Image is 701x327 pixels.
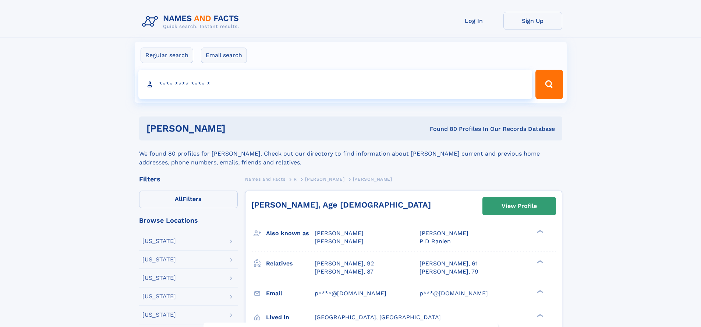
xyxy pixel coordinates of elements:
[315,230,364,237] span: [PERSON_NAME]
[535,259,544,264] div: ❯
[315,260,374,268] a: [PERSON_NAME], 92
[139,12,245,32] img: Logo Names and Facts
[294,177,297,182] span: R
[141,48,193,63] label: Regular search
[535,70,563,99] button: Search Button
[266,311,315,324] h3: Lived in
[294,174,297,184] a: R
[139,217,238,224] div: Browse Locations
[535,229,544,234] div: ❯
[419,230,468,237] span: [PERSON_NAME]
[142,293,176,299] div: [US_STATE]
[266,257,315,270] h3: Relatives
[315,268,373,276] a: [PERSON_NAME], 87
[419,238,451,245] span: P D Ranien
[139,176,238,182] div: Filters
[535,289,544,294] div: ❯
[266,287,315,300] h3: Email
[139,191,238,208] label: Filters
[245,174,286,184] a: Names and Facts
[146,124,328,133] h1: [PERSON_NAME]
[328,125,555,133] div: Found 80 Profiles In Our Records Database
[138,70,532,99] input: search input
[201,48,247,63] label: Email search
[503,12,562,30] a: Sign Up
[139,140,562,167] div: We found 80 profiles for [PERSON_NAME]. Check out our directory to find information about [PERSON...
[142,312,176,318] div: [US_STATE]
[353,177,392,182] span: [PERSON_NAME]
[266,227,315,240] h3: Also known as
[251,200,431,209] a: [PERSON_NAME], Age [DEMOGRAPHIC_DATA]
[502,198,537,215] div: View Profile
[305,177,344,182] span: [PERSON_NAME]
[315,314,441,321] span: [GEOGRAPHIC_DATA], [GEOGRAPHIC_DATA]
[419,260,478,268] a: [PERSON_NAME], 61
[419,290,488,297] span: p***@[DOMAIN_NAME]
[175,195,183,202] span: All
[315,238,364,245] span: [PERSON_NAME]
[445,12,503,30] a: Log In
[483,197,556,215] a: View Profile
[142,257,176,262] div: [US_STATE]
[142,275,176,281] div: [US_STATE]
[535,313,544,318] div: ❯
[419,268,478,276] a: [PERSON_NAME], 79
[142,238,176,244] div: [US_STATE]
[305,174,344,184] a: [PERSON_NAME]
